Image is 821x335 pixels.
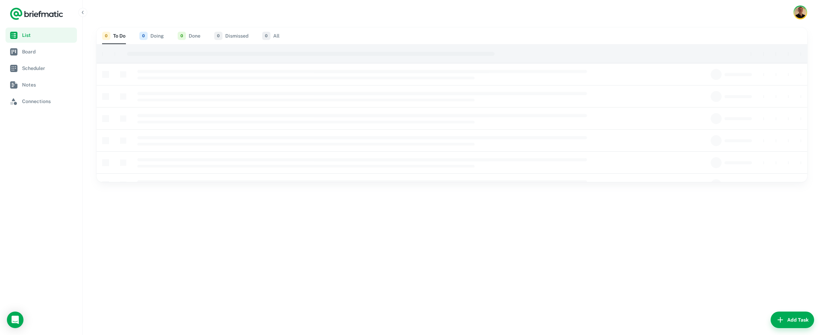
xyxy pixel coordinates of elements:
[22,81,74,89] span: Notes
[22,64,74,72] span: Scheduler
[102,28,126,44] button: To Do
[6,28,77,43] a: List
[6,77,77,92] a: Notes
[793,6,807,19] button: Account button
[794,7,806,18] img: Mauricio Peirone
[771,312,814,328] button: Add Task
[214,32,222,40] span: 0
[262,32,270,40] span: 0
[6,61,77,76] a: Scheduler
[22,31,74,39] span: List
[139,28,164,44] button: Doing
[262,28,279,44] button: All
[214,28,248,44] button: Dismissed
[10,7,63,21] a: Logo
[102,32,110,40] span: 0
[6,44,77,59] a: Board
[6,94,77,109] a: Connections
[22,48,74,55] span: Board
[139,32,148,40] span: 0
[178,32,186,40] span: 0
[22,98,74,105] span: Connections
[178,28,200,44] button: Done
[7,312,23,328] div: Load Chat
